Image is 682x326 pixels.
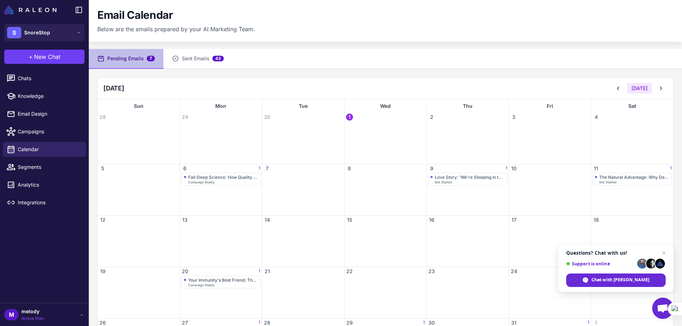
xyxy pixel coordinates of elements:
[34,53,60,61] span: New Chat
[212,56,224,61] span: 43
[18,110,80,118] span: Email Design
[188,175,258,180] div: Fall Sleep Science: How Quality Rest Powers Your Health & Relationship
[259,268,260,275] span: 1
[3,124,86,139] a: Campaigns
[592,114,600,121] span: 4
[182,268,189,275] span: 20
[89,49,163,69] button: Pending Emails7
[4,24,85,41] button: SSnoreStop
[29,53,33,61] span: +
[188,277,258,283] div: Your Immunity's Best Friend: The Power of Uninterrupted Sleep
[21,308,44,315] span: melody
[3,89,86,104] a: Knowledge
[505,165,507,172] span: 1
[428,216,435,223] span: 16
[18,92,80,100] span: Knowledge
[4,6,59,14] a: Raleon Logo
[24,29,50,37] span: SnoreStop
[591,277,649,283] span: Chat with [PERSON_NAME]
[592,165,600,172] span: 11
[264,216,271,223] span: 14
[18,199,80,206] span: Integrations
[264,114,271,121] span: 30
[3,160,86,175] a: Segments
[180,99,262,113] div: Mon
[264,268,271,275] span: 21
[18,145,80,153] span: Calendar
[7,27,21,38] div: S
[509,99,591,113] div: Fri
[428,165,435,172] span: 9
[3,71,86,86] a: Chats
[566,261,635,266] span: Support is online
[163,49,232,69] button: Sent Emails43
[18,163,80,171] span: Segments
[18,74,80,82] span: Chats
[599,175,669,180] div: The Natural Advantage: Why Device-Free Sleep Supports Better Health
[147,56,155,61] span: 7
[346,216,353,223] span: 15
[18,128,80,136] span: Campaigns
[591,99,673,113] div: Sat
[346,165,353,172] span: 8
[3,142,86,157] a: Calendar
[97,25,255,33] p: Below are the emails prepared by your AI Marketing Team.
[427,99,509,113] div: Thu
[652,298,673,319] div: Open chat
[510,165,518,172] span: 10
[670,165,672,172] span: 1
[99,165,106,172] span: 5
[346,268,353,275] span: 22
[188,283,215,287] span: Campaign Ready
[435,175,505,180] div: Love Story: 'We're Sleeping in the Same Bed Again This Fall'
[4,309,18,320] div: M
[435,181,452,184] span: Not Started
[4,50,85,64] button: +New Chat
[182,114,189,121] span: 29
[566,273,666,287] div: Chat with Raleon
[599,181,617,184] span: Not Started
[346,114,353,121] span: 1
[592,216,600,223] span: 18
[182,216,189,223] span: 13
[99,216,106,223] span: 12
[566,250,666,256] span: Questions? Chat with us!
[428,268,435,275] span: 23
[103,83,124,93] h2: [DATE]
[262,99,344,113] div: Tue
[182,165,189,172] span: 6
[188,181,215,184] span: Campaign Ready
[97,9,173,22] h1: Email Calendar
[510,268,518,275] span: 24
[510,114,518,121] span: 3
[99,268,106,275] span: 19
[3,177,86,192] a: Analytics
[3,195,86,210] a: Integrations
[345,99,427,113] div: Wed
[510,216,518,223] span: 17
[660,249,668,257] span: Close chat
[264,165,271,172] span: 7
[428,114,435,121] span: 2
[259,165,260,172] span: 1
[21,315,44,322] span: Active Plan
[18,181,80,189] span: Analytics
[3,106,86,121] a: Email Design
[98,99,180,113] div: Sun
[99,114,106,121] span: 28
[4,6,56,14] img: Raleon Logo
[627,83,652,94] button: [DATE]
